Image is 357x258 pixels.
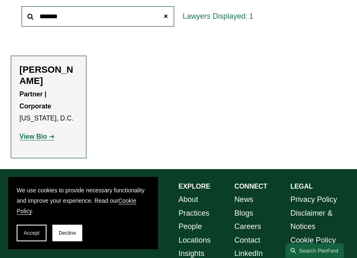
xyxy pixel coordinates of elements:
span: Accept [24,230,39,236]
a: Cookie Policy [291,233,336,247]
p: [US_STATE], D.C. [20,88,78,124]
a: Locations [179,233,211,247]
button: Accept [17,225,47,241]
strong: CONNECT [234,183,267,190]
a: Disclaimer & Notices [291,206,347,233]
h2: [PERSON_NAME] [20,64,78,87]
a: Search this site [286,243,344,258]
button: Decline [52,225,82,241]
section: Cookie banner [8,177,158,250]
a: Careers [234,220,261,233]
strong: LEGAL [291,183,313,190]
a: News [234,193,253,206]
p: We use cookies to provide necessary functionality and improve your experience. Read our . [17,185,150,216]
strong: EXPLORE [179,183,210,190]
a: Contact [234,233,260,247]
a: View Bio [20,133,54,140]
span: Decline [59,230,76,236]
strong: Partner | Corporate [20,91,51,110]
a: People [179,220,202,233]
a: Cookie Policy [17,197,136,214]
a: About [179,193,198,206]
span: 1 [249,12,254,20]
a: Practices [179,206,209,220]
a: Blogs [234,206,253,220]
a: Privacy Policy [291,193,337,206]
strong: View Bio [20,133,47,140]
